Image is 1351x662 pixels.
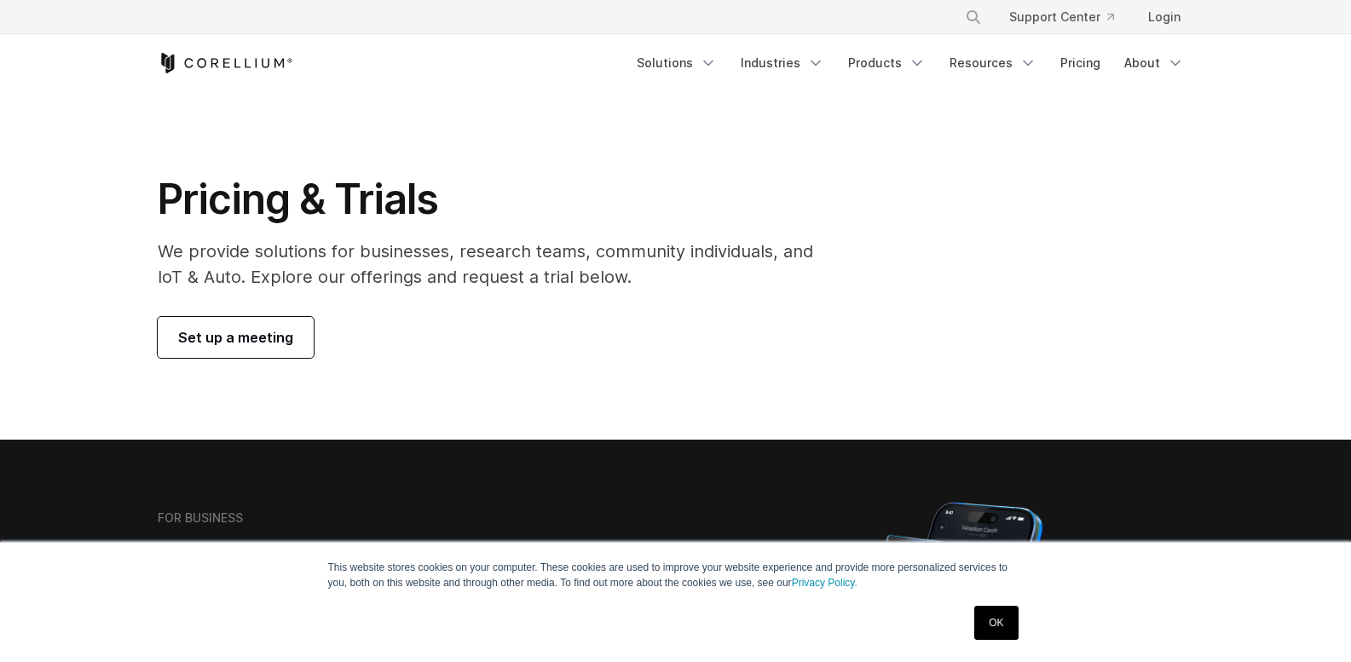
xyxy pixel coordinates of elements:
[958,2,989,32] button: Search
[158,239,837,290] p: We provide solutions for businesses, research teams, community individuals, and IoT & Auto. Explo...
[158,317,314,358] a: Set up a meeting
[730,48,834,78] a: Industries
[944,2,1194,32] div: Navigation Menu
[1114,48,1194,78] a: About
[328,560,1024,590] p: This website stores cookies on your computer. These cookies are used to improve your website expe...
[1050,48,1111,78] a: Pricing
[178,327,293,348] span: Set up a meeting
[838,48,936,78] a: Products
[996,2,1128,32] a: Support Center
[158,53,293,73] a: Corellium Home
[974,606,1018,640] a: OK
[158,174,837,225] h1: Pricing & Trials
[939,48,1047,78] a: Resources
[626,48,1194,78] div: Navigation Menu
[792,577,857,589] a: Privacy Policy.
[1134,2,1194,32] a: Login
[158,510,243,526] h6: FOR BUSINESS
[626,48,727,78] a: Solutions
